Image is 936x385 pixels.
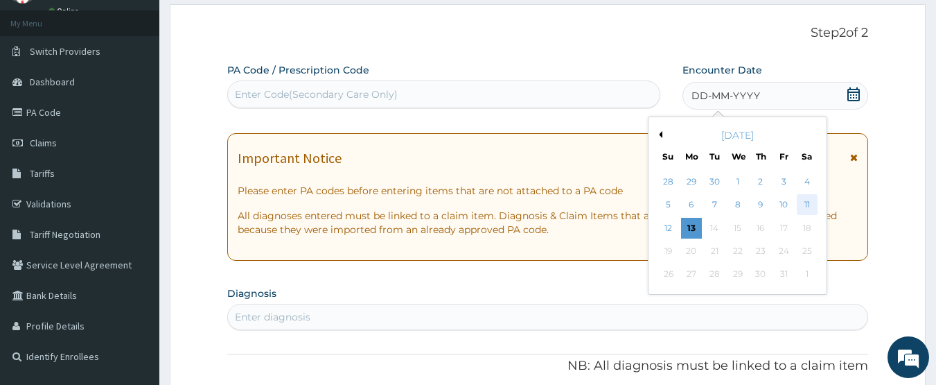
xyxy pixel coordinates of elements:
div: Enter diagnosis [235,310,310,324]
div: Not available Thursday, October 23rd, 2025 [750,241,771,262]
div: Not available Tuesday, October 14th, 2025 [705,218,725,239]
label: Diagnosis [227,286,276,300]
div: Fr [778,151,790,162]
h1: Important Notice [238,151,342,166]
div: Choose Thursday, October 2nd, 2025 [750,171,771,192]
div: Not available Saturday, November 1st, 2025 [797,264,818,285]
span: DD-MM-YYYY [691,89,760,103]
div: Not available Thursday, October 16th, 2025 [750,218,771,239]
p: NB: All diagnosis must be linked to a claim item [227,357,869,375]
div: Not available Tuesday, October 21st, 2025 [705,241,725,262]
div: Choose Thursday, October 9th, 2025 [750,195,771,216]
div: Choose Tuesday, September 30th, 2025 [705,171,725,192]
div: Su [662,151,674,162]
div: Th [755,151,767,162]
div: Choose Wednesday, October 8th, 2025 [727,195,748,216]
img: d_794563401_company_1708531726252_794563401 [26,69,56,104]
a: Online [48,6,82,16]
div: Not available Friday, October 17th, 2025 [773,218,794,239]
div: Choose Wednesday, October 1st, 2025 [727,171,748,192]
div: Not available Monday, October 27th, 2025 [681,264,702,285]
span: Dashboard [30,76,75,88]
p: All diagnoses entered must be linked to a claim item. Diagnosis & Claim Items that are visible bu... [238,209,858,237]
div: Choose Friday, October 3rd, 2025 [773,171,794,192]
span: Tariffs [30,167,55,180]
div: Not available Tuesday, October 28th, 2025 [705,264,725,285]
span: Switch Providers [30,45,100,58]
div: Enter Code(Secondary Care Only) [235,87,398,101]
button: Previous Month [655,131,662,138]
div: Not available Wednesday, October 22nd, 2025 [727,241,748,262]
div: month 2025-10 [657,171,818,286]
div: Choose Monday, September 29th, 2025 [681,171,702,192]
div: Sa [802,151,813,162]
label: Encounter Date [682,63,762,77]
div: Mo [685,151,697,162]
div: Not available Wednesday, October 15th, 2025 [727,218,748,239]
div: Minimize live chat window [227,7,261,40]
div: Not available Friday, October 24th, 2025 [773,241,794,262]
textarea: Type your message and hit 'Enter' [7,246,264,295]
div: Choose Sunday, October 12th, 2025 [658,218,679,239]
div: Choose Friday, October 10th, 2025 [773,195,794,216]
div: Choose Saturday, October 4th, 2025 [797,171,818,192]
div: Not available Wednesday, October 29th, 2025 [727,264,748,285]
div: Not available Monday, October 20th, 2025 [681,241,702,262]
p: Step 2 of 2 [227,26,869,41]
span: Claims [30,137,57,149]
div: Not available Sunday, October 19th, 2025 [658,241,679,262]
div: Choose Monday, October 13th, 2025 [681,218,702,239]
div: We [732,151,743,162]
div: [DATE] [654,128,821,142]
p: Please enter PA codes before entering items that are not attached to a PA code [238,184,858,198]
span: We're online! [80,108,191,248]
div: Choose Saturday, October 11th, 2025 [797,195,818,216]
div: Choose Sunday, October 5th, 2025 [658,195,679,216]
div: Not available Saturday, October 18th, 2025 [797,218,818,239]
div: Chat with us now [72,78,233,96]
div: Not available Thursday, October 30th, 2025 [750,264,771,285]
div: Tu [709,151,721,162]
div: Choose Tuesday, October 7th, 2025 [705,195,725,216]
div: Choose Monday, October 6th, 2025 [681,195,702,216]
div: Choose Sunday, September 28th, 2025 [658,171,679,192]
div: Not available Saturday, October 25th, 2025 [797,241,818,262]
div: Not available Friday, October 31st, 2025 [773,264,794,285]
div: Not available Sunday, October 26th, 2025 [658,264,679,285]
label: PA Code / Prescription Code [227,63,369,77]
span: Tariff Negotiation [30,228,100,241]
